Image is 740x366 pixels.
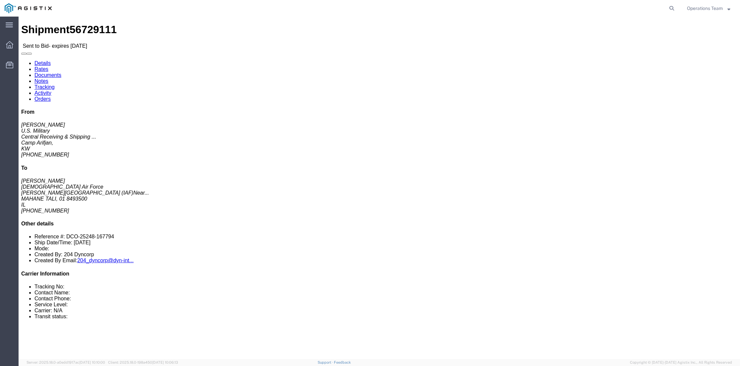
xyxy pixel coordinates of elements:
span: Copyright © [DATE]-[DATE] Agistix Inc., All Rights Reserved [630,360,732,365]
a: Support [318,360,334,364]
button: Operations Team [687,4,731,12]
iframe: FS Legacy Container [19,17,740,359]
a: Feedback [334,360,351,364]
span: Operations Team [687,5,723,12]
span: [DATE] 10:10:00 [79,360,105,364]
span: [DATE] 10:06:13 [152,360,178,364]
span: Client: 2025.18.0-198a450 [108,360,178,364]
span: Server: 2025.18.0-a0edd1917ac [27,360,105,364]
img: logo [5,3,52,13]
